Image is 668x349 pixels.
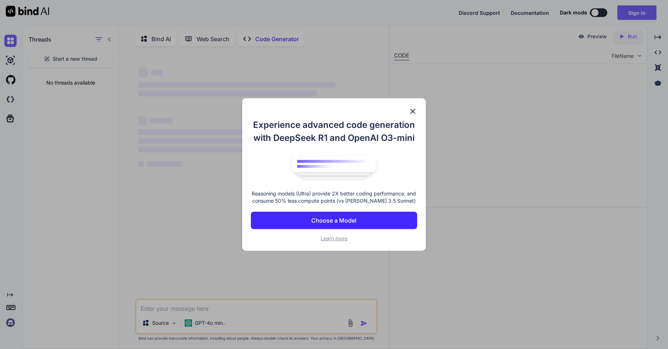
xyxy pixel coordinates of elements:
[251,212,417,229] button: Choose a Model
[321,235,347,241] span: Learn more
[251,190,417,204] p: Reasoning models (Ultra) provide 2X better coding performance, and consume 50% less compute point...
[311,216,356,225] p: Choose a Model
[251,119,417,145] h1: Experience advanced code generation with DeepSeek R1 and OpenAI O3-mini
[408,107,417,116] img: close
[287,152,381,183] img: bind logo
